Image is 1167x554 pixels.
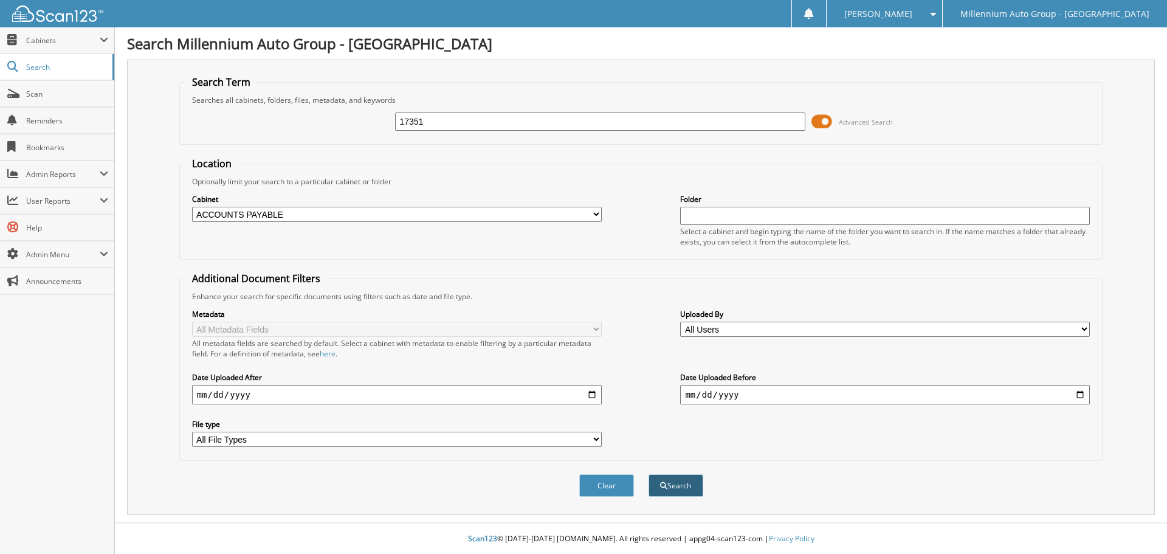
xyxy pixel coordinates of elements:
a: Privacy Policy [769,533,814,544]
span: Scan [26,89,108,99]
a: here [320,348,336,359]
div: Searches all cabinets, folders, files, metadata, and keywords [186,95,1096,105]
legend: Search Term [186,75,256,89]
span: Bookmarks [26,142,108,153]
span: Reminders [26,116,108,126]
label: Metadata [192,309,602,319]
button: Search [649,474,703,497]
span: Cabinets [26,35,100,46]
div: Enhance your search for specific documents using filters such as date and file type. [186,291,1096,302]
input: start [192,385,602,404]
div: © [DATE]-[DATE] [DOMAIN_NAME]. All rights reserved | appg04-scan123-com | [115,524,1167,554]
label: Uploaded By [680,309,1090,319]
span: [PERSON_NAME] [844,10,912,18]
span: Announcements [26,276,108,286]
button: Clear [579,474,634,497]
span: Search [26,62,106,72]
h1: Search Millennium Auto Group - [GEOGRAPHIC_DATA] [127,33,1155,54]
div: All metadata fields are searched by default. Select a cabinet with metadata to enable filtering b... [192,338,602,359]
span: User Reports [26,196,100,206]
div: Optionally limit your search to a particular cabinet or folder [186,176,1096,187]
label: Cabinet [192,194,602,204]
label: Date Uploaded After [192,372,602,383]
span: Advanced Search [839,117,893,126]
span: Scan123 [468,533,497,544]
div: Select a cabinet and begin typing the name of the folder you want to search in. If the name match... [680,226,1090,247]
span: Admin Menu [26,249,100,260]
iframe: Chat Widget [1106,496,1167,554]
label: File type [192,419,602,429]
label: Folder [680,194,1090,204]
span: Admin Reports [26,169,100,179]
legend: Additional Document Filters [186,272,326,285]
label: Date Uploaded Before [680,372,1090,383]
span: Help [26,223,108,233]
input: end [680,385,1090,404]
legend: Location [186,157,238,170]
span: Millennium Auto Group - [GEOGRAPHIC_DATA] [960,10,1149,18]
img: scan123-logo-white.svg [12,5,103,22]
